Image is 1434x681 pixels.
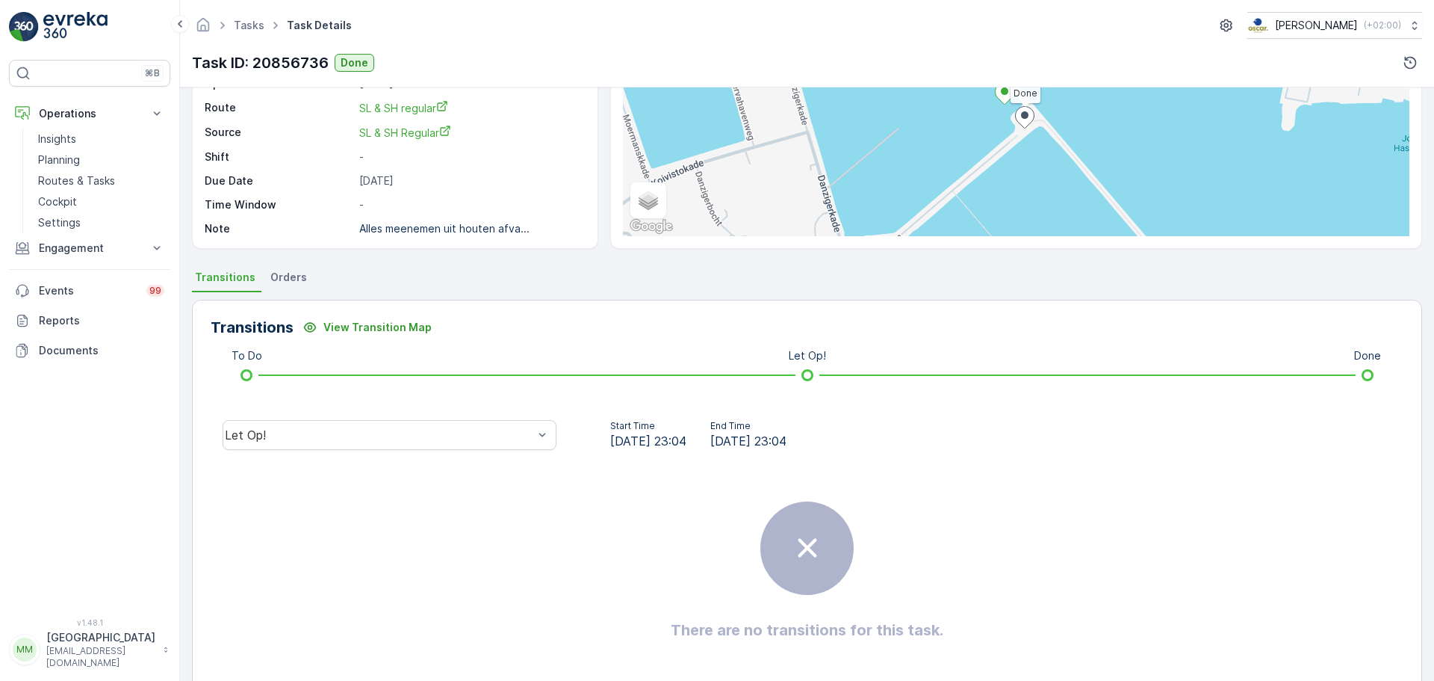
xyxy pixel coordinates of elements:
p: [EMAIL_ADDRESS][DOMAIN_NAME] [46,645,155,669]
p: [DATE] [359,173,582,188]
p: Events [39,283,137,298]
span: Orders [270,270,307,285]
span: [DATE] 23:04 [710,432,786,450]
p: 99 [149,285,161,297]
p: Planning [38,152,80,167]
span: v 1.48.1 [9,618,170,627]
p: Route [205,100,353,116]
h2: There are no transitions for this task. [671,619,943,641]
a: Events99 [9,276,170,306]
p: ( +02:00 ) [1364,19,1401,31]
p: Due Date [205,173,353,188]
a: Tasks [234,19,264,31]
a: Planning [32,150,170,170]
img: Google [627,217,676,236]
span: Transitions [195,270,255,285]
a: Documents [9,336,170,366]
p: Source [205,125,353,141]
a: Homepage [195,22,211,35]
img: basis-logo_rgb2x.png [1247,17,1269,34]
p: Done [341,55,368,70]
p: View Transition Map [323,320,432,335]
a: SL & SH regular [359,100,582,116]
button: Done [335,54,374,72]
p: Done [1354,348,1381,363]
p: Cockpit [38,194,77,209]
button: View Transition Map [294,315,441,339]
button: Operations [9,99,170,129]
a: Reports [9,306,170,336]
p: ⌘B [145,67,160,79]
a: Layers [632,184,665,217]
p: Settings [38,215,81,230]
a: Cockpit [32,191,170,212]
a: Routes & Tasks [32,170,170,191]
p: Documents [39,343,164,358]
p: - [359,197,582,212]
a: Open this area in Google Maps (opens a new window) [627,217,676,236]
a: SL & SH Regular [359,125,582,141]
p: Transitions [211,316,294,339]
p: Alles meenemen uit houten afva... [359,222,530,235]
p: To Do [232,348,262,363]
p: End Time [710,420,786,432]
p: Start Time [610,420,686,432]
p: Note [205,221,353,236]
p: [PERSON_NAME] [1275,18,1358,33]
p: Routes & Tasks [38,173,115,188]
p: Shift [205,150,353,164]
p: Task ID: 20856736 [192,52,329,74]
p: Time Window [205,197,353,212]
button: Engagement [9,233,170,263]
p: [GEOGRAPHIC_DATA] [46,630,155,645]
div: MM [13,638,37,662]
img: logo [9,12,39,42]
p: Engagement [39,241,140,256]
span: Task Details [284,18,355,33]
p: - [359,150,582,164]
button: MM[GEOGRAPHIC_DATA][EMAIL_ADDRESS][DOMAIN_NAME] [9,630,170,669]
p: Let Op! [789,348,826,363]
span: [DATE] 23:04 [610,432,686,450]
span: SL & SH regular [359,102,448,114]
p: Insights [38,132,76,147]
a: Insights [32,129,170,150]
p: Operations [39,106,140,121]
span: SL & SH Regular [359,126,451,139]
a: Settings [32,212,170,233]
p: Reports [39,313,164,328]
div: Let Op! [225,428,533,442]
button: [PERSON_NAME](+02:00) [1247,12,1422,39]
img: logo_light-DOdMpM7g.png [43,12,108,42]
